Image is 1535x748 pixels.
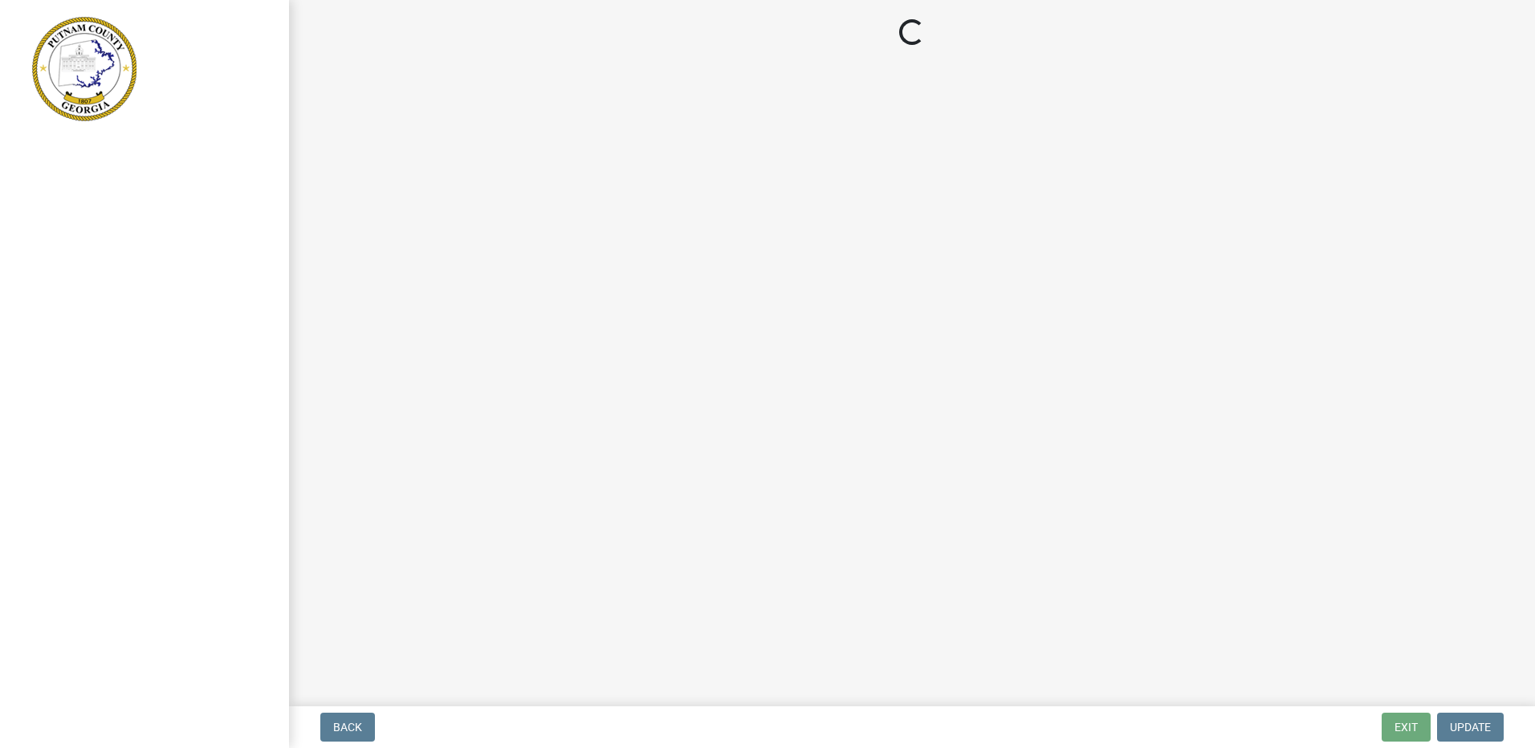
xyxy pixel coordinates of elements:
[1450,721,1491,734] span: Update
[1382,713,1431,742] button: Exit
[333,721,362,734] span: Back
[32,17,136,121] img: Putnam County, Georgia
[320,713,375,742] button: Back
[1437,713,1504,742] button: Update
